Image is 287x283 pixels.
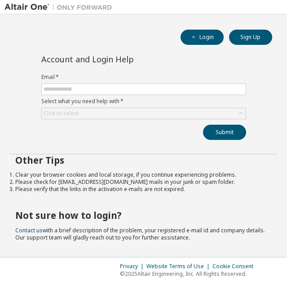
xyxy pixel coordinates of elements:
[203,125,246,140] button: Submit
[41,56,205,63] div: Account and Login Help
[212,263,259,270] div: Cookie Consent
[229,30,272,45] button: Sign Up
[15,226,43,234] a: Contact us
[41,74,246,81] label: Email
[41,98,246,105] label: Select what you need help with
[15,226,265,241] span: with a brief description of the problem, your registered e-mail id and company details. Our suppo...
[15,171,272,179] li: Clear your browser cookies and local storage, if you continue experiencing problems.
[42,108,246,119] div: Click to select
[120,263,146,270] div: Privacy
[4,3,117,12] img: Altair One
[146,263,212,270] div: Website Terms of Use
[15,179,272,186] li: Please check for [EMAIL_ADDRESS][DOMAIN_NAME] mails in your junk or spam folder.
[120,270,259,278] p: © 2025 Altair Engineering, Inc. All Rights Reserved.
[15,154,272,166] h2: Other Tips
[15,186,272,193] li: Please verify that the links in the activation e-mails are not expired.
[44,110,79,117] div: Click to select
[181,30,224,45] button: Login
[15,209,272,221] h2: Not sure how to login?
